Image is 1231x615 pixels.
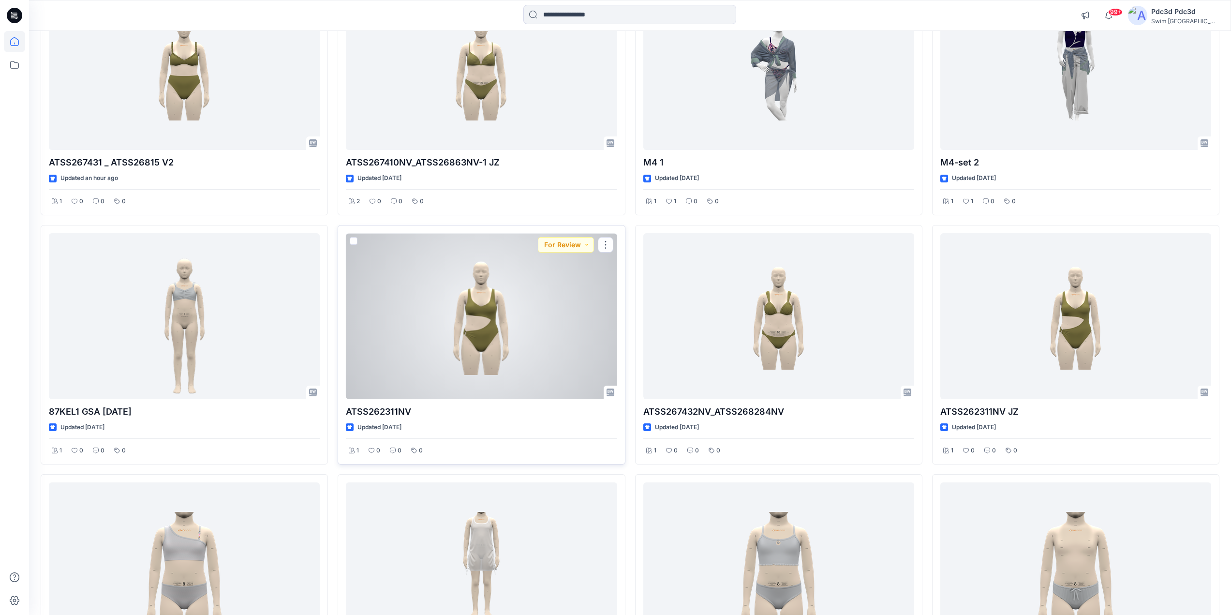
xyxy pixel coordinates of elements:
p: 0 [377,196,381,207]
p: 0 [716,446,720,456]
p: Updated [DATE] [357,173,401,183]
p: 0 [992,446,996,456]
p: 0 [420,196,424,207]
p: M4-set 2 [940,156,1211,169]
p: 0 [419,446,423,456]
p: M4 1 [643,156,914,169]
p: 0 [101,196,104,207]
p: 0 [991,196,994,207]
a: ATSS262311NV JZ [940,233,1211,399]
p: ATSS267432NV_ATSS268284NV [643,405,914,419]
a: ATSS262311NV [346,233,617,399]
p: ATSS262311NV [346,405,617,419]
p: 1 [654,446,656,456]
img: avatar [1128,6,1147,25]
span: 99+ [1108,8,1123,16]
p: Updated [DATE] [60,422,104,433]
p: Updated [DATE] [952,173,996,183]
p: 0 [694,196,697,207]
p: 0 [122,196,126,207]
p: Updated [DATE] [357,422,401,433]
p: Updated [DATE] [655,173,699,183]
p: 1 [971,196,973,207]
p: 1 [654,196,656,207]
p: 0 [715,196,719,207]
p: 0 [398,446,401,456]
p: 1 [674,196,676,207]
p: 0 [674,446,678,456]
p: 0 [79,446,83,456]
p: 0 [101,446,104,456]
p: ATSS267410NV_ATSS26863NV-1 JZ [346,156,617,169]
div: Pdc3d Pdc3d [1151,6,1219,17]
p: Updated [DATE] [655,422,699,433]
p: 0 [376,446,380,456]
p: 1 [59,196,62,207]
p: 0 [1013,446,1017,456]
p: ATSS262311NV JZ [940,405,1211,419]
p: 0 [399,196,402,207]
p: 1 [356,446,359,456]
p: 2 [356,196,360,207]
p: 1 [59,446,62,456]
a: ATSS267432NV_ATSS268284NV [643,233,914,399]
p: 0 [695,446,699,456]
p: 87KEL1 GSA [DATE] [49,405,320,419]
p: 1 [951,446,953,456]
p: 0 [1012,196,1016,207]
a: 87KEL1 GSA 2025.8.7 [49,233,320,399]
p: Updated [DATE] [952,422,996,433]
div: Swim [GEOGRAPHIC_DATA] [1151,17,1219,25]
p: 0 [122,446,126,456]
p: 0 [79,196,83,207]
p: ATSS267431 _ ATSS26815 V2 [49,156,320,169]
p: 1 [951,196,953,207]
p: Updated an hour ago [60,173,118,183]
p: 0 [971,446,975,456]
